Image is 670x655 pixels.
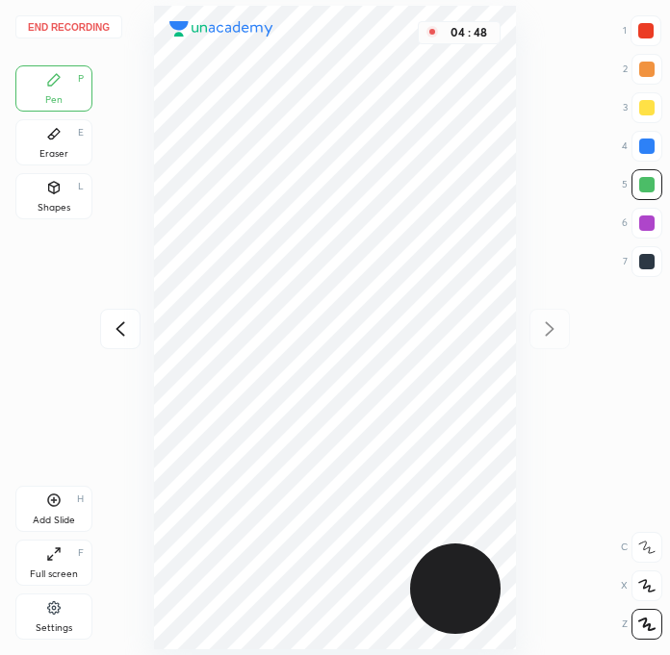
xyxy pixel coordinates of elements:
div: 7 [623,246,662,277]
div: Z [622,609,662,640]
div: E [78,128,84,138]
div: L [78,182,84,191]
div: 4 [622,131,662,162]
div: H [77,494,84,504]
div: Settings [36,623,72,633]
div: F [78,548,84,558]
div: 1 [623,15,661,46]
div: Shapes [38,203,70,213]
div: Pen [45,95,63,105]
div: C [621,532,662,563]
div: X [621,570,662,601]
img: logo.38c385cc.svg [169,21,273,37]
div: 04 : 48 [446,26,492,39]
div: 5 [622,169,662,200]
div: Eraser [39,149,68,159]
div: P [78,74,84,84]
div: Full screen [30,569,78,579]
button: End recording [15,15,122,38]
div: 2 [623,54,662,85]
div: 6 [622,208,662,239]
div: 3 [623,92,662,123]
div: Add Slide [33,516,75,525]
